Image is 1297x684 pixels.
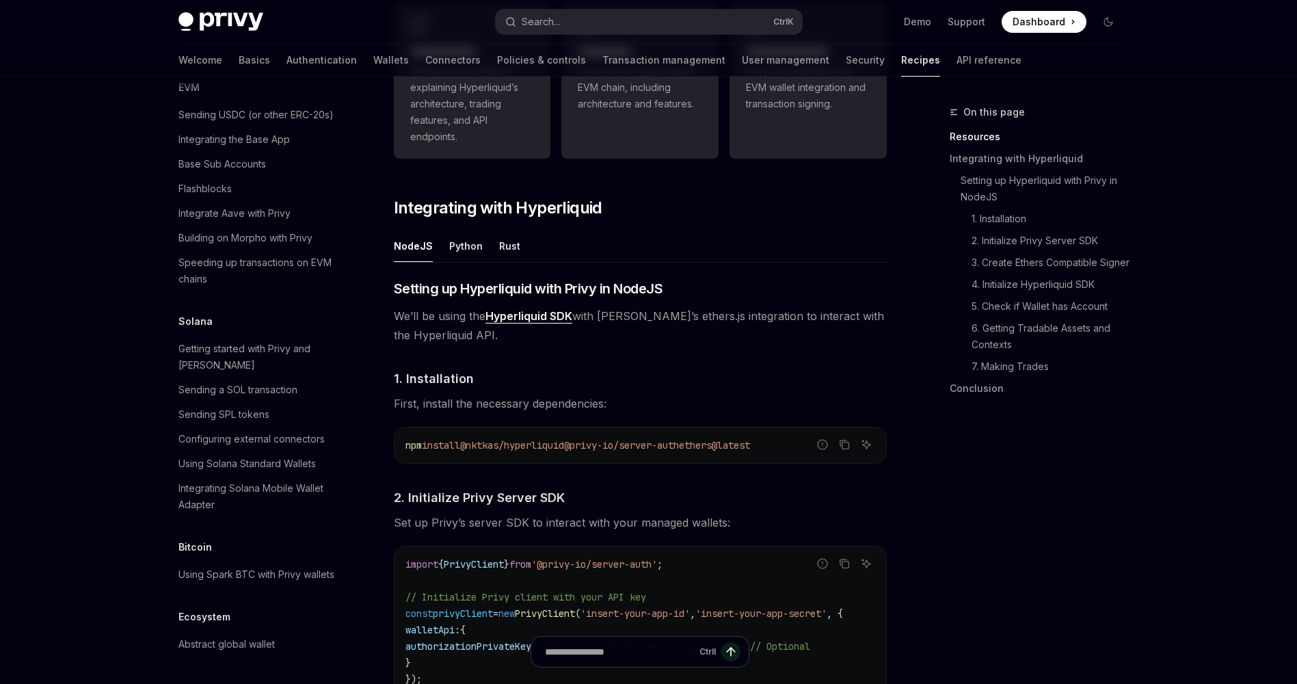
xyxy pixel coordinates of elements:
a: 1. Installation [950,208,1130,230]
span: 2. Initialize Privy Server SDK [394,488,565,507]
span: = [493,607,498,620]
a: 7. Making Trades [950,356,1130,378]
span: Ctrl K [773,16,794,27]
h5: Solana [178,313,213,330]
button: Copy the contents from the code block [835,436,853,453]
span: } [504,558,509,570]
a: Welcome [178,44,222,77]
button: Toggle dark mode [1097,11,1119,33]
div: Sending USDC (or other ERC-20s) [178,107,334,123]
h5: Bitcoin [178,539,212,555]
a: Sending a SOL transaction [168,378,343,402]
a: Using Solana Standard Wallets [168,451,343,476]
span: Overview of Hyperliquid’s EVM chain, including architecture and features. [578,63,702,112]
span: install [422,439,460,451]
span: First, install the necessary dependencies: [394,394,887,413]
a: Transaction management [602,44,725,77]
div: Using Spark BTC with Privy wallets [178,566,334,583]
span: walletApi: [405,624,460,636]
a: Flashblocks [168,176,343,201]
span: ethers@latest [679,439,750,451]
button: Open search [496,10,802,34]
span: const [405,607,433,620]
a: 6. Getting Tradable Assets and Contexts [950,317,1130,356]
span: '@privy-io/server-auth' [531,558,657,570]
a: Integrating the Base App [168,127,343,152]
div: Integrate Aave with Privy [178,205,291,222]
span: Integrating with Hyperliquid [394,197,602,219]
a: Hyperliquid SDK [485,309,572,324]
a: Wallets [373,44,409,77]
a: User management [742,44,829,77]
a: Building on Morpho with Privy [168,226,343,250]
span: Dashboard [1013,15,1065,29]
a: Integrating Solana Mobile Wallet Adapter [168,476,343,517]
div: NodeJS [394,230,433,262]
a: 4. Initialize Hyperliquid SDK [950,274,1130,295]
div: Integrating Solana Mobile Wallet Adapter [178,480,334,513]
span: We’ll be using the with [PERSON_NAME]’s ethers.js integration to interact with the Hyperliquid API. [394,306,887,345]
a: Support [948,15,985,29]
button: Report incorrect code [814,555,831,573]
button: Send message [721,642,740,661]
span: Setting up Hyperliquid with Privy in NodeJS [394,279,663,298]
button: Report incorrect code [814,436,831,453]
h5: Ecosystem [178,609,230,625]
button: Ask AI [857,555,875,573]
div: Base Sub Accounts [178,156,266,172]
span: 'insert-your-app-secret' [695,607,827,620]
div: Building on Morpho with Privy [178,230,312,246]
span: @privy-io/server-auth [564,439,679,451]
a: Setting up Hyperliquid with Privy in NodeJS [950,170,1130,208]
a: Integrating with Hyperliquid [950,148,1130,170]
span: npm [405,439,422,451]
div: Rust [499,230,520,262]
a: Abstract global wallet [168,632,343,657]
span: PrivyClient [444,558,504,570]
a: Demo [904,15,931,29]
a: Resources [950,126,1130,148]
button: Ask AI [857,436,875,453]
span: // Initialize Privy client with your API key [405,591,646,603]
a: Using Spark BTC with Privy wallets [168,562,343,587]
a: Dashboard [1002,11,1086,33]
div: Using Solana Standard Wallets [178,456,316,472]
a: **** **** ***Overview of Hyperliquid’s EVM chain, including architecture and features. [561,3,719,159]
span: On this page [963,104,1025,120]
div: Abstract global wallet [178,636,275,653]
span: new [498,607,515,620]
a: **** **** **** *****Privy documentation for EVM wallet integration and transaction signing. [730,3,887,159]
div: Getting started with Privy and [PERSON_NAME] [178,341,334,373]
a: Configuring external connectors [168,427,343,451]
a: Security [846,44,885,77]
span: privyClient [433,607,493,620]
img: dark logo [178,12,263,31]
span: , { [827,607,843,620]
span: @nktkas/hyperliquid [460,439,564,451]
span: { [438,558,444,570]
a: 2. Initialize Privy Server SDK [950,230,1130,252]
a: Authentication [286,44,357,77]
a: Sending USDC (or other ERC-20s) [168,103,343,127]
a: Speeding up transactions on EVM chains [168,250,343,291]
span: ( [575,607,580,620]
span: PrivyClient [515,607,575,620]
span: 1. Installation [394,369,474,388]
a: Base Sub Accounts [168,152,343,176]
a: Policies & controls [497,44,586,77]
span: Official documentation explaining Hyperliquid’s architecture, trading features, and API endpoints. [410,63,535,145]
a: Basics [239,44,270,77]
button: Copy the contents from the code block [835,555,853,573]
span: , [690,607,695,620]
a: 3. Create Ethers Compatible Signer [950,252,1130,274]
div: Integrating the Base App [178,131,290,148]
input: Ask a question... [545,637,694,667]
span: import [405,558,438,570]
div: Configuring external connectors [178,431,325,447]
a: Sending SPL tokens [168,402,343,427]
a: 5. Check if Wallet has Account [950,295,1130,317]
div: Sending SPL tokens [178,406,269,423]
a: API reference [957,44,1021,77]
div: Sending a SOL transaction [178,382,297,398]
div: Speeding up transactions on EVM chains [178,254,334,287]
